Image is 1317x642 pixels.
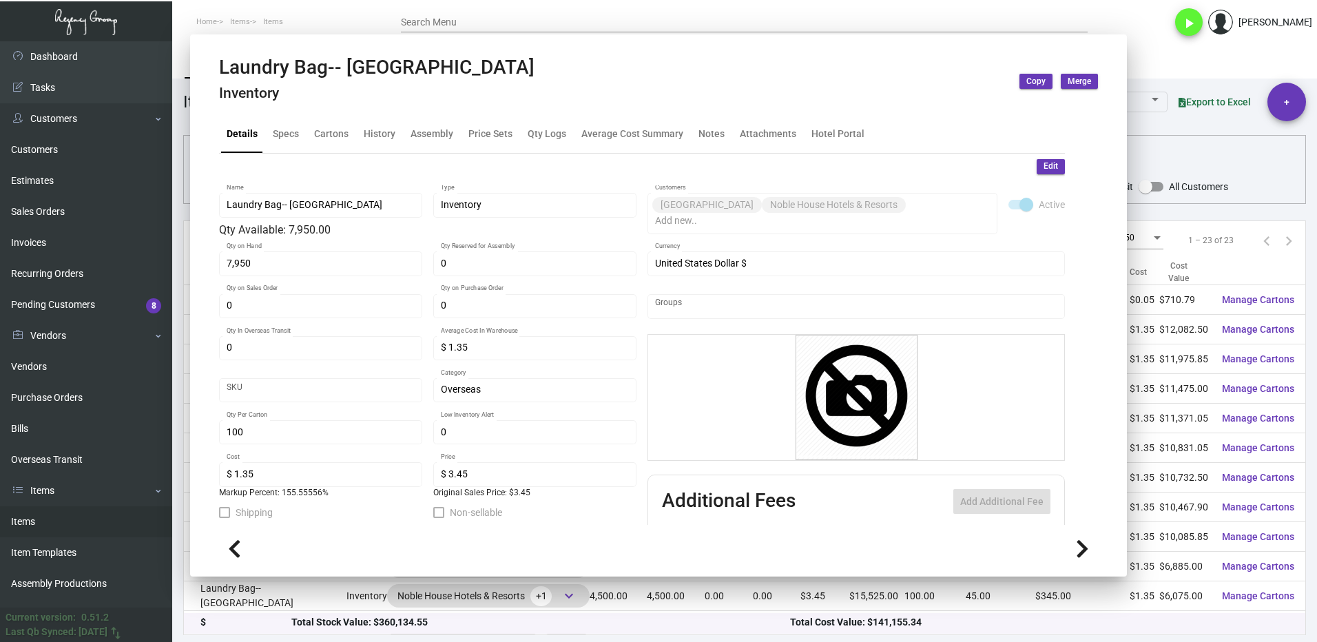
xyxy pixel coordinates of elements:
div: Assembly [411,127,453,141]
span: Shipping [236,504,273,521]
td: Laundry Bag-- Ocean Key [184,404,346,433]
button: Previous page [1256,229,1278,251]
span: Items [230,17,250,26]
div: Cost Value [1159,260,1199,284]
td: 45.00 [966,581,1035,611]
td: Laundry Bag-- L'Auberge [184,374,346,404]
h2: Laundry Bag-- [GEOGRAPHIC_DATA] [219,56,535,79]
input: Add new.. [655,301,1058,312]
div: [PERSON_NAME] [1238,15,1312,30]
div: Last Qb Synced: [DATE] [6,625,107,639]
span: Items [263,17,283,26]
td: Inventory [346,581,387,611]
span: Manage Cartons [1222,590,1294,601]
td: Laundry Bag-- [GEOGRAPHIC_DATA] [184,581,346,611]
button: Edit [1037,159,1065,174]
td: $15,525.00 [849,581,904,611]
td: Laundry Bag-- Terra [184,344,346,374]
td: Laundry Bag-- [GEOGRAPHIC_DATA] [184,463,346,493]
span: Non-sellable [450,504,502,521]
td: $5,366.25 [1159,611,1211,641]
td: 0.00 [705,581,753,611]
td: $3.45 [800,581,849,611]
td: $12,082.50 [1159,315,1211,344]
button: Copy [1019,74,1052,89]
span: Export to Excel [1179,96,1251,107]
td: $6,075.00 [1159,581,1211,611]
span: Manage Cartons [1222,383,1294,394]
td: $3.45 [800,611,849,641]
td: $345.00 [1035,611,1129,641]
td: $1.35 [1130,522,1159,552]
div: Notes [698,127,725,141]
td: $10,085.85 [1159,522,1211,552]
i: play_arrow [1181,15,1197,32]
span: Add Additional Fee [960,496,1044,507]
td: 3,975.00 [647,611,705,641]
td: $710.79 [1159,285,1211,315]
div: Noble House Hotels & Resorts [397,586,579,606]
span: Home [196,17,217,26]
div: Items (23) [183,90,258,114]
div: Attachments [740,127,796,141]
td: 100.00 [904,611,966,641]
td: $11,475.00 [1159,374,1211,404]
div: Cost [1130,266,1147,278]
td: 3,975.00 [590,611,646,641]
div: Total Stock Value: $360,134.55 [291,616,790,630]
td: $345.00 [1035,581,1129,611]
button: Next page [1278,229,1300,251]
h2: Additional Fees [662,489,796,514]
td: $1.35 [1130,611,1159,641]
span: 50 [1125,233,1134,242]
td: 4,500.00 [647,581,705,611]
div: Cartons [314,127,349,141]
div: History [364,127,395,141]
td: $1.35 [1130,315,1159,344]
td: 0.00 [753,581,800,611]
td: $11,371.05 [1159,404,1211,433]
td: $10,831.05 [1159,433,1211,463]
td: Laundry Bag-- Pelican Grand [184,522,346,552]
mat-chip: [GEOGRAPHIC_DATA] [652,197,762,213]
div: Details [227,127,258,141]
span: Manage Cartons [1222,472,1294,483]
td: $6,885.00 [1159,552,1211,581]
img: admin@bootstrapmaster.com [1208,10,1233,34]
span: Manage Cartons [1222,442,1294,453]
div: Hotel Portal [811,127,864,141]
span: Manage Cartons [1222,531,1294,542]
span: Active [1039,196,1065,213]
td: Laundry Bag Tag- NHHR Branded [184,285,346,315]
td: $10,467.90 [1159,493,1211,522]
td: $1.35 [1130,463,1159,493]
div: Qty Logs [528,127,566,141]
td: $0.05 [1130,285,1159,315]
span: Edit [1044,160,1058,172]
td: 0.00 [753,611,800,641]
button: Merge [1061,74,1098,89]
td: $1.35 [1130,374,1159,404]
td: $1.35 [1130,493,1159,522]
td: 4,500.00 [590,581,646,611]
div: 1 – 23 of 23 [1188,234,1234,247]
div: 0.51.2 [81,610,109,625]
div: Average Cost Summary [581,127,683,141]
td: Laundry Bag-- Kona Kai [184,552,346,581]
td: Laundry Bag-- [GEOGRAPHIC_DATA] [184,433,346,463]
mat-chip: Noble House Hotels & Resorts [762,197,906,213]
span: Manage Cartons [1222,561,1294,572]
h4: Inventory [219,85,535,102]
span: Manage Cartons [1222,353,1294,364]
td: Laundry Bag-- Estancia [184,493,346,522]
span: keyboard_arrow_down [561,588,577,604]
span: Copy [1026,76,1046,87]
td: $1.35 [1130,433,1159,463]
span: Manage Cartons [1222,324,1294,335]
span: Manage Cartons [1222,294,1294,305]
td: $13,713.75 [849,611,904,641]
span: +1 [530,586,552,606]
td: $10,732.50 [1159,463,1211,493]
td: 39.75 [966,611,1035,641]
div: Current version: [6,610,76,625]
